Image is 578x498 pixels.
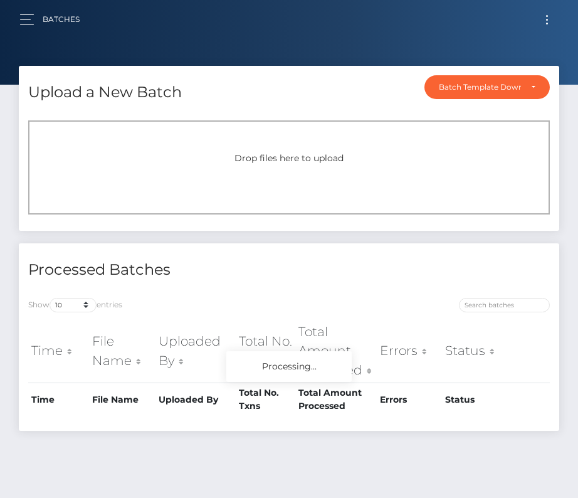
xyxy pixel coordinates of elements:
[28,319,89,383] th: Time
[234,152,344,164] span: Drop files here to upload
[459,298,550,312] input: Search batches
[295,383,377,416] th: Total Amount Processed
[377,319,442,383] th: Errors
[439,82,521,92] div: Batch Template Download
[424,75,550,99] button: Batch Template Download
[442,319,508,383] th: Status
[28,383,89,416] th: Time
[155,319,236,383] th: Uploaded By
[50,298,97,312] select: Showentries
[535,11,559,28] button: Toggle navigation
[28,259,280,281] h4: Processed Batches
[28,298,122,312] label: Show entries
[155,383,236,416] th: Uploaded By
[377,383,442,416] th: Errors
[442,383,508,416] th: Status
[28,82,182,103] h4: Upload a New Batch
[236,383,295,416] th: Total No. Txns
[43,6,80,33] a: Batches
[89,319,155,383] th: File Name
[236,319,295,383] th: Total No. Txns
[226,351,352,382] div: Processing...
[89,383,155,416] th: File Name
[295,319,377,383] th: Total Amount Processed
